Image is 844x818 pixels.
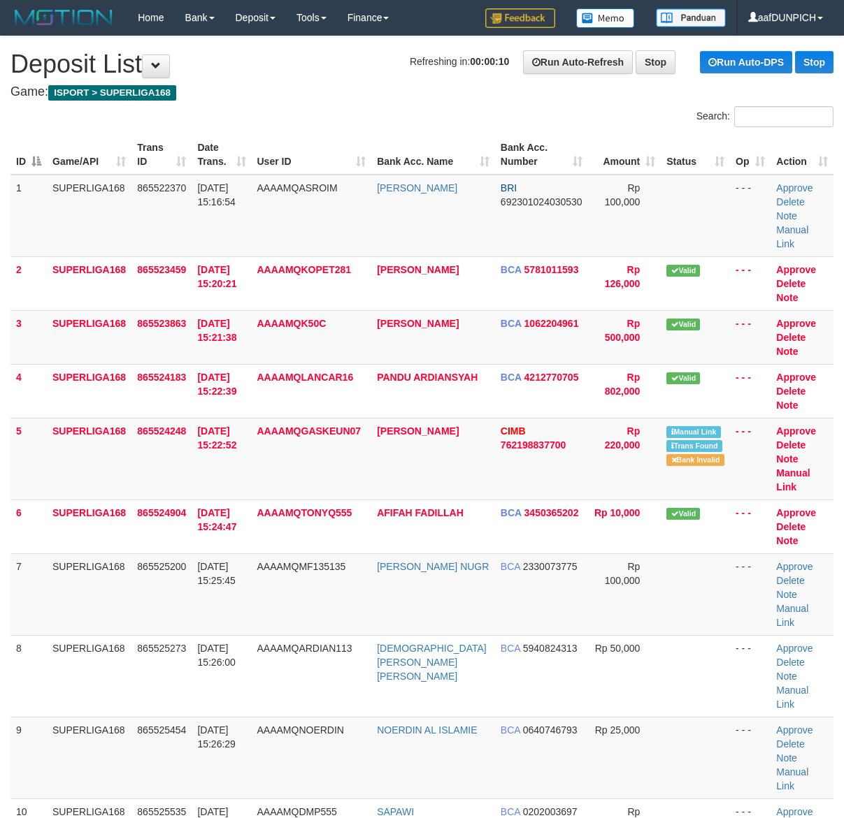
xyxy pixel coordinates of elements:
[377,182,457,193] a: [PERSON_NAME]
[776,292,798,303] a: Note
[524,372,579,383] span: Copy 4212770705 to clipboard
[257,643,352,654] span: AAAAMQARDIAN113
[776,589,797,600] a: Note
[524,318,579,329] span: Copy 1062204961 to clipboard
[776,657,804,668] a: Delete
[377,724,477,736] a: NOERDIN AL ISLAMIE
[501,507,522,518] span: BCA
[197,425,236,451] span: [DATE] 15:22:52
[501,425,526,437] span: CIMB
[605,182,641,207] span: Rp 100,000
[377,643,487,682] a: [DEMOGRAPHIC_DATA][PERSON_NAME] [PERSON_NAME]
[47,364,131,418] td: SUPERLIGA168
[661,135,730,175] th: Status: activate to sort column ascending
[776,643,813,654] a: Approve
[666,265,700,277] span: Valid transaction
[137,724,186,736] span: 865525454
[47,175,131,257] td: SUPERLIGA168
[605,372,641,397] span: Rp 802,000
[47,717,131,798] td: SUPERLIGA168
[776,507,816,518] a: Approve
[197,724,236,750] span: [DATE] 15:26:29
[776,264,816,275] a: Approve
[595,643,641,654] span: Rp 50,000
[252,135,372,175] th: User ID: activate to sort column ascending
[137,561,186,572] span: 865525200
[10,7,117,28] img: MOTION_logo.png
[666,508,700,520] span: Valid transaction
[666,440,722,452] span: Similar transaction found
[776,561,813,572] a: Approve
[776,453,798,465] a: Note
[605,318,641,343] span: Rp 500,000
[131,135,192,175] th: Trans ID: activate to sort column ascending
[666,319,700,330] span: Valid transaction
[776,318,816,329] a: Approve
[10,85,834,99] h4: Game:
[730,310,771,364] td: - - -
[595,724,641,736] span: Rp 25,000
[776,224,808,249] a: Manual Link
[605,264,641,289] span: Rp 126,000
[137,264,186,275] span: 865523459
[137,372,186,383] span: 865524183
[501,196,582,207] span: Copy 692301024030530 to clipboard
[776,685,808,710] a: Manual Link
[795,51,834,73] a: Stop
[10,135,47,175] th: ID: activate to sort column descending
[47,256,131,310] td: SUPERLIGA168
[410,56,509,67] span: Refreshing in:
[730,364,771,418] td: - - -
[696,106,834,127] label: Search:
[776,671,797,682] a: Note
[776,806,813,817] a: Approve
[501,561,520,572] span: BCA
[730,717,771,798] td: - - -
[523,724,578,736] span: Copy 0640746793 to clipboard
[47,499,131,553] td: SUPERLIGA168
[377,318,459,329] a: [PERSON_NAME]
[137,643,186,654] span: 865525273
[47,135,131,175] th: Game/API: activate to sort column ascending
[700,51,792,73] a: Run Auto-DPS
[523,806,578,817] span: Copy 0202003697 to clipboard
[137,507,186,518] span: 865524904
[257,182,338,193] span: AAAAMQASROIM
[636,50,675,74] a: Stop
[257,264,352,275] span: AAAAMQKOPET281
[137,806,186,817] span: 865525535
[523,50,633,74] a: Run Auto-Refresh
[501,264,522,275] span: BCA
[605,425,641,451] span: Rp 220,000
[776,439,806,451] a: Delete
[47,553,131,635] td: SUPERLIGA168
[523,643,578,654] span: Copy 5940824313 to clipboard
[377,507,464,518] a: AFIFAH FADILLAH
[730,256,771,310] td: - - -
[776,521,806,532] a: Delete
[501,643,520,654] span: BCA
[776,196,804,207] a: Delete
[576,8,635,28] img: Button%20Memo.svg
[495,135,589,175] th: Bank Acc. Number: activate to sort column ascending
[257,318,327,329] span: AAAAMQK50C
[377,561,489,572] a: [PERSON_NAME] NUGR
[137,425,186,437] span: 865524248
[197,182,236,207] span: [DATE] 15:16:54
[137,318,186,329] span: 865523863
[197,372,236,397] span: [DATE] 15:22:39
[776,386,806,397] a: Delete
[377,806,414,817] a: SAPAWI
[776,332,806,343] a: Delete
[730,175,771,257] td: - - -
[730,553,771,635] td: - - -
[377,425,459,437] a: [PERSON_NAME]
[730,418,771,499] td: - - -
[10,499,47,553] td: 6
[197,561,236,586] span: [DATE] 15:25:45
[594,507,640,518] span: Rp 10,000
[523,561,578,572] span: Copy 2330073775 to clipboard
[776,535,798,546] a: Note
[10,635,47,717] td: 8
[10,418,47,499] td: 5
